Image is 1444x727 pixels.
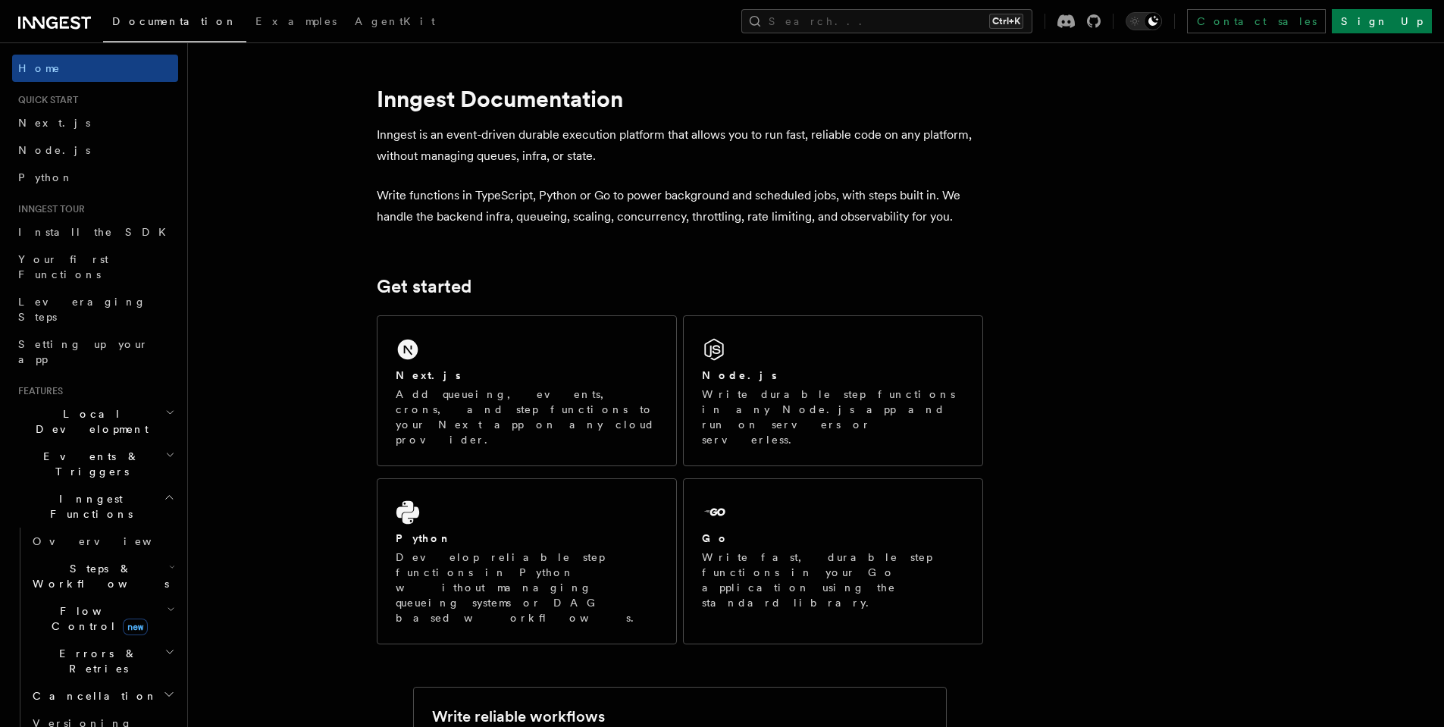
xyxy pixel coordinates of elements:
button: Events & Triggers [12,443,178,485]
span: new [123,619,148,635]
span: AgentKit [355,15,435,27]
a: Node.js [12,136,178,164]
span: Flow Control [27,603,167,634]
span: Overview [33,535,189,547]
span: Home [18,61,61,76]
h2: Next.js [396,368,461,383]
span: Python [18,171,74,183]
span: Your first Functions [18,253,108,280]
h2: Write reliable workflows [432,706,605,727]
span: Errors & Retries [27,646,164,676]
span: Documentation [112,15,237,27]
a: Examples [246,5,346,41]
span: Cancellation [27,688,158,703]
a: Sign Up [1332,9,1432,33]
span: Local Development [12,406,165,437]
a: Contact sales [1187,9,1326,33]
a: Home [12,55,178,82]
h2: Node.js [702,368,777,383]
button: Inngest Functions [12,485,178,528]
h2: Python [396,531,452,546]
button: Local Development [12,400,178,443]
a: Node.jsWrite durable step functions in any Node.js app and run on servers or serverless. [683,315,983,466]
a: GoWrite fast, durable step functions in your Go application using the standard library. [683,478,983,644]
span: Examples [255,15,337,27]
p: Inngest is an event-driven durable execution platform that allows you to run fast, reliable code ... [377,124,983,167]
a: Leveraging Steps [12,288,178,331]
span: Install the SDK [18,226,175,238]
span: Quick start [12,94,78,106]
a: AgentKit [346,5,444,41]
h2: Go [702,531,729,546]
a: Setting up your app [12,331,178,373]
p: Write fast, durable step functions in your Go application using the standard library. [702,550,964,610]
a: Next.js [12,109,178,136]
p: Write functions in TypeScript, Python or Go to power background and scheduled jobs, with steps bu... [377,185,983,227]
a: Overview [27,528,178,555]
a: Your first Functions [12,246,178,288]
button: Steps & Workflows [27,555,178,597]
a: Python [12,164,178,191]
span: Next.js [18,117,90,129]
button: Errors & Retries [27,640,178,682]
span: Events & Triggers [12,449,165,479]
span: Leveraging Steps [18,296,146,323]
p: Add queueing, events, crons, and step functions to your Next app on any cloud provider. [396,387,658,447]
span: Inngest tour [12,203,85,215]
button: Cancellation [27,682,178,710]
p: Write durable step functions in any Node.js app and run on servers or serverless. [702,387,964,447]
span: Setting up your app [18,338,149,365]
button: Flow Controlnew [27,597,178,640]
a: Install the SDK [12,218,178,246]
a: Next.jsAdd queueing, events, crons, and step functions to your Next app on any cloud provider. [377,315,677,466]
a: Get started [377,276,471,297]
p: Develop reliable step functions in Python without managing queueing systems or DAG based workflows. [396,550,658,625]
a: PythonDevelop reliable step functions in Python without managing queueing systems or DAG based wo... [377,478,677,644]
button: Toggle dark mode [1126,12,1162,30]
span: Features [12,385,63,397]
kbd: Ctrl+K [989,14,1023,29]
span: Inngest Functions [12,491,164,522]
span: Steps & Workflows [27,561,169,591]
h1: Inngest Documentation [377,85,983,112]
a: Documentation [103,5,246,42]
span: Node.js [18,144,90,156]
button: Search...Ctrl+K [741,9,1032,33]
